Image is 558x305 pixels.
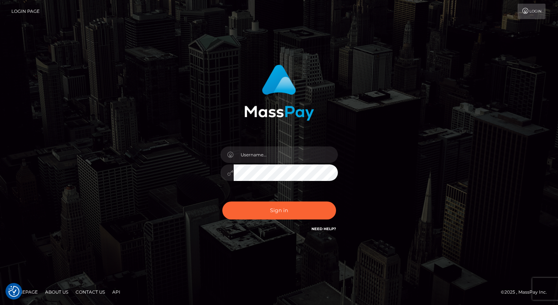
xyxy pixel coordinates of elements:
a: Contact Us [73,286,108,298]
a: About Us [42,286,71,298]
a: Need Help? [311,226,336,231]
a: API [109,286,123,298]
img: MassPay Login [244,65,314,121]
button: Consent Preferences [8,286,19,297]
a: Login [518,4,546,19]
a: Homepage [8,286,41,298]
button: Sign in [222,201,336,219]
a: Login Page [11,4,40,19]
img: Revisit consent button [8,286,19,297]
input: Username... [234,146,338,163]
div: © 2025 , MassPay Inc. [501,288,552,296]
